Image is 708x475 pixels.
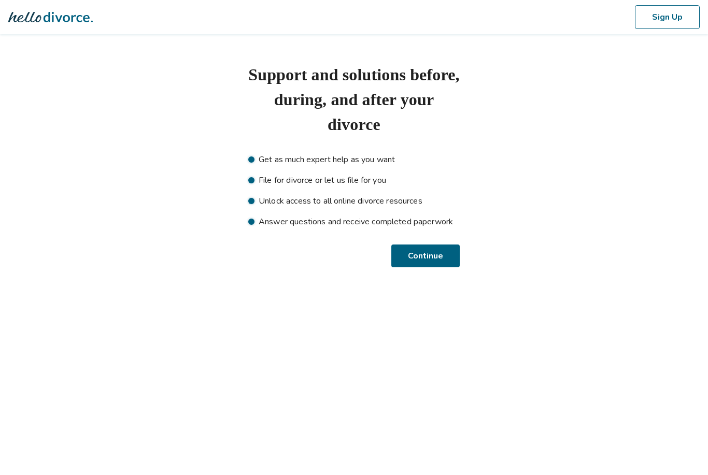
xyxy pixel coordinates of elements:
[393,244,460,267] button: Continue
[248,174,460,186] li: File for divorce or let us file for you
[248,62,460,137] h1: Support and solutions before, during, and after your divorce
[248,153,460,166] li: Get as much expert help as you want
[248,195,460,207] li: Unlock access to all online divorce resources
[635,5,700,29] button: Sign Up
[248,215,460,228] li: Answer questions and receive completed paperwork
